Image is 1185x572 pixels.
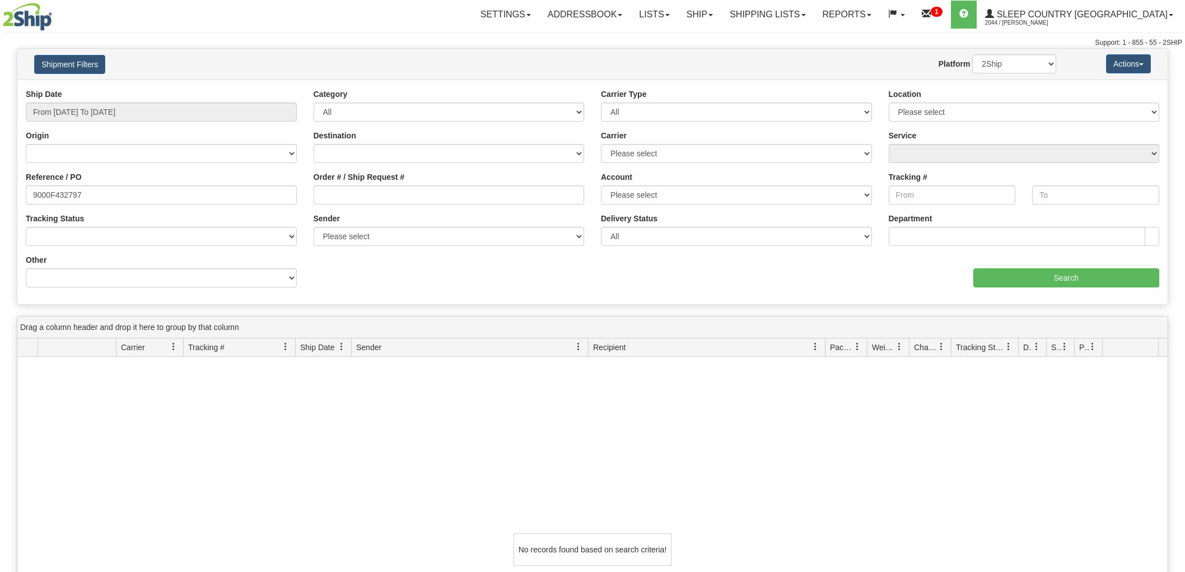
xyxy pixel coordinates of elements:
a: Charge filter column settings [932,337,951,356]
label: Platform [939,58,971,69]
input: Search [973,268,1159,287]
span: Packages [830,342,853,353]
label: Reference / PO [26,171,82,183]
input: From [889,185,1016,204]
span: Ship Date [300,342,334,353]
button: Actions [1106,54,1151,73]
label: Category [314,89,348,100]
span: Delivery Status [1023,342,1033,353]
sup: 1 [931,7,943,17]
label: Carrier Type [601,89,646,100]
div: Support: 1 - 855 - 55 - 2SHIP [3,38,1182,48]
a: 1 [913,1,951,29]
a: Addressbook [539,1,631,29]
a: Recipient filter column settings [806,337,825,356]
label: Destination [314,130,356,141]
a: Ship [678,1,721,29]
iframe: chat widget [1159,229,1184,343]
a: Lists [631,1,678,29]
label: Other [26,254,46,266]
span: 2044 / [PERSON_NAME] [985,17,1069,29]
a: Tracking # filter column settings [276,337,295,356]
label: Carrier [601,130,627,141]
a: Sleep Country [GEOGRAPHIC_DATA] 2044 / [PERSON_NAME] [977,1,1182,29]
a: Shipment Issues filter column settings [1055,337,1074,356]
span: Carrier [121,342,145,353]
label: Delivery Status [601,213,657,224]
a: Tracking Status filter column settings [999,337,1018,356]
span: Charge [914,342,937,353]
a: Reports [814,1,880,29]
button: Shipment Filters [34,55,105,74]
label: Ship Date [26,89,62,100]
label: Department [889,213,932,224]
div: No records found based on search criteria! [514,533,671,566]
label: Service [889,130,917,141]
span: Weight [872,342,895,353]
span: Shipment Issues [1051,342,1061,353]
span: Sleep Country [GEOGRAPHIC_DATA] [994,10,1168,19]
label: Account [601,171,632,183]
img: logo2044.jpg [3,3,52,31]
label: Tracking Status [26,213,84,224]
a: Pickup Status filter column settings [1083,337,1102,356]
a: Shipping lists [721,1,814,29]
label: Origin [26,130,49,141]
span: Tracking # [188,342,225,353]
label: Sender [314,213,340,224]
a: Settings [472,1,539,29]
label: Location [889,89,921,100]
label: Order # / Ship Request # [314,171,405,183]
div: grid grouping header [17,317,1168,338]
a: Ship Date filter column settings [332,337,351,356]
a: Packages filter column settings [848,337,867,356]
span: Recipient [593,342,626,353]
span: Tracking Status [956,342,1005,353]
a: Carrier filter column settings [164,337,183,356]
a: Weight filter column settings [890,337,909,356]
a: Delivery Status filter column settings [1027,337,1046,356]
label: Tracking # [889,171,927,183]
a: Sender filter column settings [569,337,588,356]
span: Pickup Status [1079,342,1089,353]
span: Sender [356,342,381,353]
input: To [1032,185,1159,204]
